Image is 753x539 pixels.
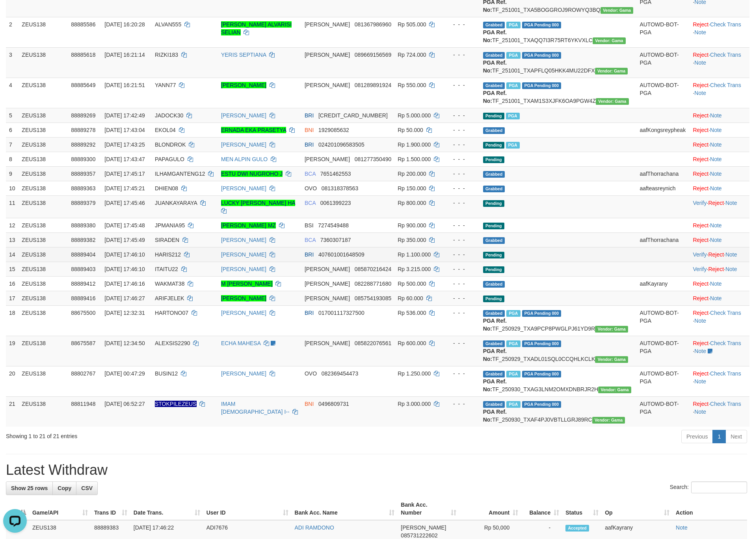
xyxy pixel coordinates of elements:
a: Note [694,409,706,415]
a: [PERSON_NAME] [221,141,266,148]
span: [DATE] 16:21:14 [104,52,145,58]
a: ESTU DWI NUGROHO J [221,171,283,177]
span: 88889300 [71,156,95,162]
div: - - - [446,184,477,192]
td: 13 [6,232,19,247]
span: [DATE] 17:45:48 [104,222,145,229]
a: Note [725,200,737,206]
span: [PERSON_NAME] [305,266,350,272]
span: [DATE] 17:45:49 [104,237,145,243]
th: Game/API: activate to sort column ascending [29,498,91,520]
span: Copy 7360307187 to clipboard [320,237,351,243]
span: YANN77 [155,82,176,88]
td: · · [690,78,749,108]
span: SIRADEN [155,237,179,243]
span: Rp 3.215.000 [398,266,431,272]
span: Grabbed [483,127,505,134]
td: ZEUS138 [19,17,68,47]
td: 12 [6,218,19,232]
span: ARIFJELEK [155,295,184,301]
span: 88889380 [71,222,95,229]
td: 5 [6,108,19,123]
a: Note [710,295,722,301]
span: Vendor URL: https://trx31.1velocity.biz [593,37,626,44]
button: Open LiveChat chat widget [3,3,27,27]
div: - - - [446,155,477,163]
a: Note [694,348,706,354]
a: Note [694,90,706,96]
td: 10 [6,181,19,195]
a: [PERSON_NAME] [221,185,266,191]
td: · [690,152,749,166]
div: - - - [446,251,477,258]
a: [PERSON_NAME] [221,82,266,88]
span: [DATE] 17:45:21 [104,185,145,191]
th: Amount: activate to sort column ascending [459,498,521,520]
span: Copy 0061399223 to clipboard [320,200,351,206]
span: Rp 900.000 [398,222,426,229]
a: Note [725,251,737,258]
b: PGA Ref. No: [483,90,507,104]
span: ALVAN555 [155,21,181,28]
a: [PERSON_NAME] [221,266,266,272]
span: Rp 150.000 [398,185,426,191]
a: Note [694,378,706,385]
label: Search: [670,481,747,493]
span: PGA Pending [522,22,561,28]
span: Pending [483,223,504,229]
span: [DATE] 17:46:16 [104,281,145,287]
span: Pending [483,142,504,149]
td: TF_251001_TXAM1S3XJFK6OA9PGW4Z [480,78,637,108]
span: Rp 350.000 [398,237,426,243]
div: - - - [446,265,477,273]
a: Note [710,156,722,162]
span: Grabbed [483,82,505,89]
span: Rp 200.000 [398,171,426,177]
span: Vendor URL: https://trx31.1velocity.biz [595,68,628,74]
a: Show 25 rows [6,481,53,495]
span: 88889278 [71,127,95,133]
td: ZEUS138 [19,195,68,218]
a: Reject [693,401,708,407]
td: · · [690,47,749,78]
div: - - - [446,112,477,119]
td: ZEUS138 [19,218,68,232]
span: BSI [305,222,314,229]
th: Bank Acc. Number: activate to sort column ascending [398,498,459,520]
span: [DATE] 17:43:47 [104,156,145,162]
a: [PERSON_NAME] [221,112,266,119]
div: - - - [446,141,477,149]
span: BCA [305,200,316,206]
a: M [PERSON_NAME] [221,281,273,287]
th: Status: activate to sort column ascending [562,498,602,520]
a: Check Trans [710,310,741,316]
span: Copy 1929085632 to clipboard [318,127,349,133]
div: - - - [446,294,477,302]
span: Copy 407601001648509 to clipboard [318,251,364,258]
span: Marked by aafanarl [506,82,520,89]
a: Reject [693,310,708,316]
span: 88885618 [71,52,95,58]
span: ITAITU22 [155,266,178,272]
td: 9 [6,166,19,181]
th: Balance: activate to sort column ascending [521,498,562,520]
span: BNI [305,127,314,133]
span: 88885586 [71,21,95,28]
span: EKOL04 [155,127,176,133]
td: ZEUS138 [19,291,68,305]
span: [DATE] 17:46:27 [104,295,145,301]
th: User ID: activate to sort column ascending [203,498,292,520]
a: Verify [693,266,707,272]
td: 15 [6,262,19,276]
a: Note [710,141,722,148]
td: · · [690,195,749,218]
span: Rp 50.000 [398,127,423,133]
span: Marked by aafanarl [506,22,520,28]
td: ZEUS138 [19,78,68,108]
a: Reject [693,370,708,377]
span: Copy [58,485,71,491]
a: MEN ALPIN GULO [221,156,268,162]
span: PGA Pending [522,52,561,59]
span: 88889292 [71,141,95,148]
span: JADOCK30 [155,112,183,119]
